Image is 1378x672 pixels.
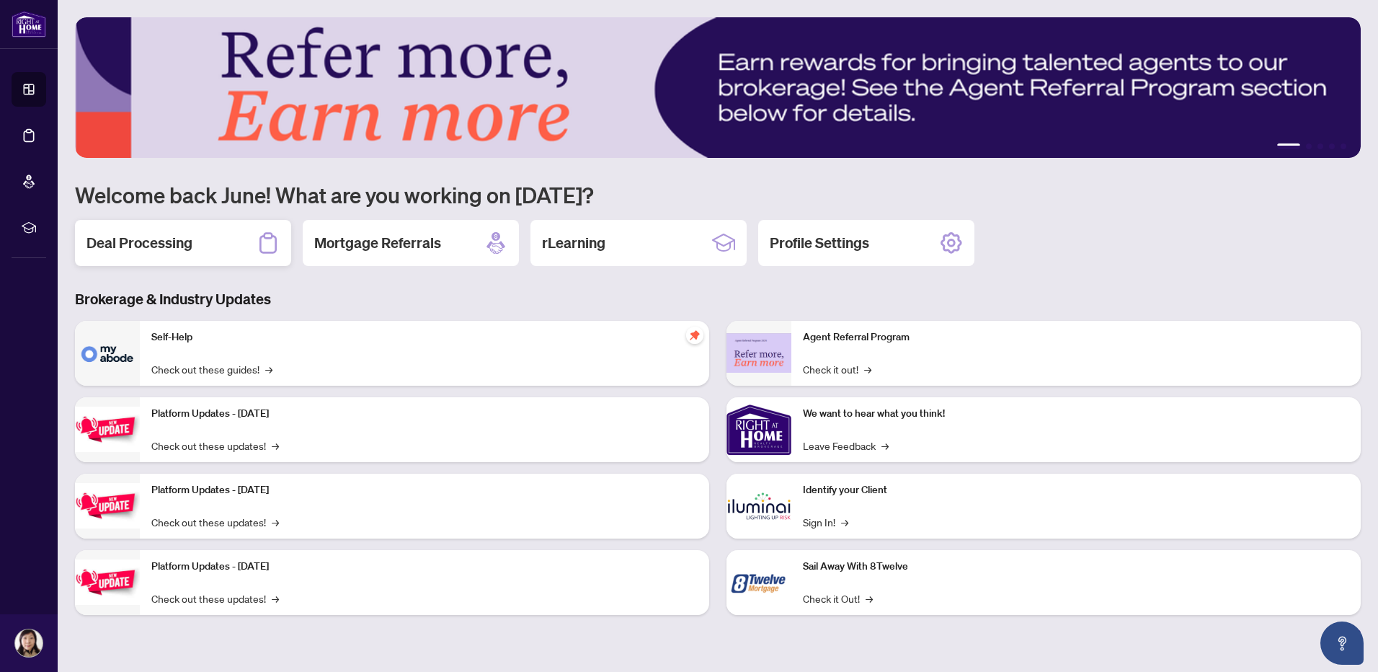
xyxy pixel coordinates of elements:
[866,591,873,606] span: →
[726,474,791,539] img: Identify your Client
[1329,143,1335,149] button: 4
[803,406,1349,422] p: We want to hear what you think!
[803,591,873,606] a: Check it Out!→
[75,321,140,386] img: Self-Help
[151,559,698,575] p: Platform Updates - [DATE]
[881,438,889,454] span: →
[75,407,140,452] img: Platform Updates - July 21, 2025
[151,406,698,422] p: Platform Updates - [DATE]
[803,482,1349,498] p: Identify your Client
[686,327,703,344] span: pushpin
[272,514,279,530] span: →
[1317,143,1323,149] button: 3
[265,361,272,377] span: →
[770,233,869,253] h2: Profile Settings
[151,591,279,606] a: Check out these updates!→
[75,17,1361,158] img: Slide 0
[864,361,871,377] span: →
[272,591,279,606] span: →
[151,438,279,454] a: Check out these updates!→
[75,181,1361,208] h1: Welcome back June! What are you working on [DATE]?
[803,361,871,377] a: Check it out!→
[12,11,46,37] img: logo
[726,333,791,373] img: Agent Referral Program
[841,514,848,530] span: →
[151,482,698,498] p: Platform Updates - [DATE]
[1306,143,1312,149] button: 2
[726,397,791,462] img: We want to hear what you think!
[75,289,1361,309] h3: Brokerage & Industry Updates
[151,330,698,345] p: Self-Help
[1341,143,1346,149] button: 5
[86,233,192,253] h2: Deal Processing
[151,514,279,530] a: Check out these updates!→
[1320,622,1364,665] button: Open asap
[726,550,791,615] img: Sail Away With 8Twelve
[542,233,605,253] h2: rLearning
[803,559,1349,575] p: Sail Away With 8Twelve
[75,560,140,605] img: Platform Updates - June 23, 2025
[803,514,848,530] a: Sign In!→
[15,629,43,657] img: Profile Icon
[75,483,140,529] img: Platform Updates - July 8, 2025
[803,330,1349,345] p: Agent Referral Program
[272,438,279,454] span: →
[314,233,441,253] h2: Mortgage Referrals
[1277,143,1300,149] button: 1
[151,361,272,377] a: Check out these guides!→
[803,438,889,454] a: Leave Feedback→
